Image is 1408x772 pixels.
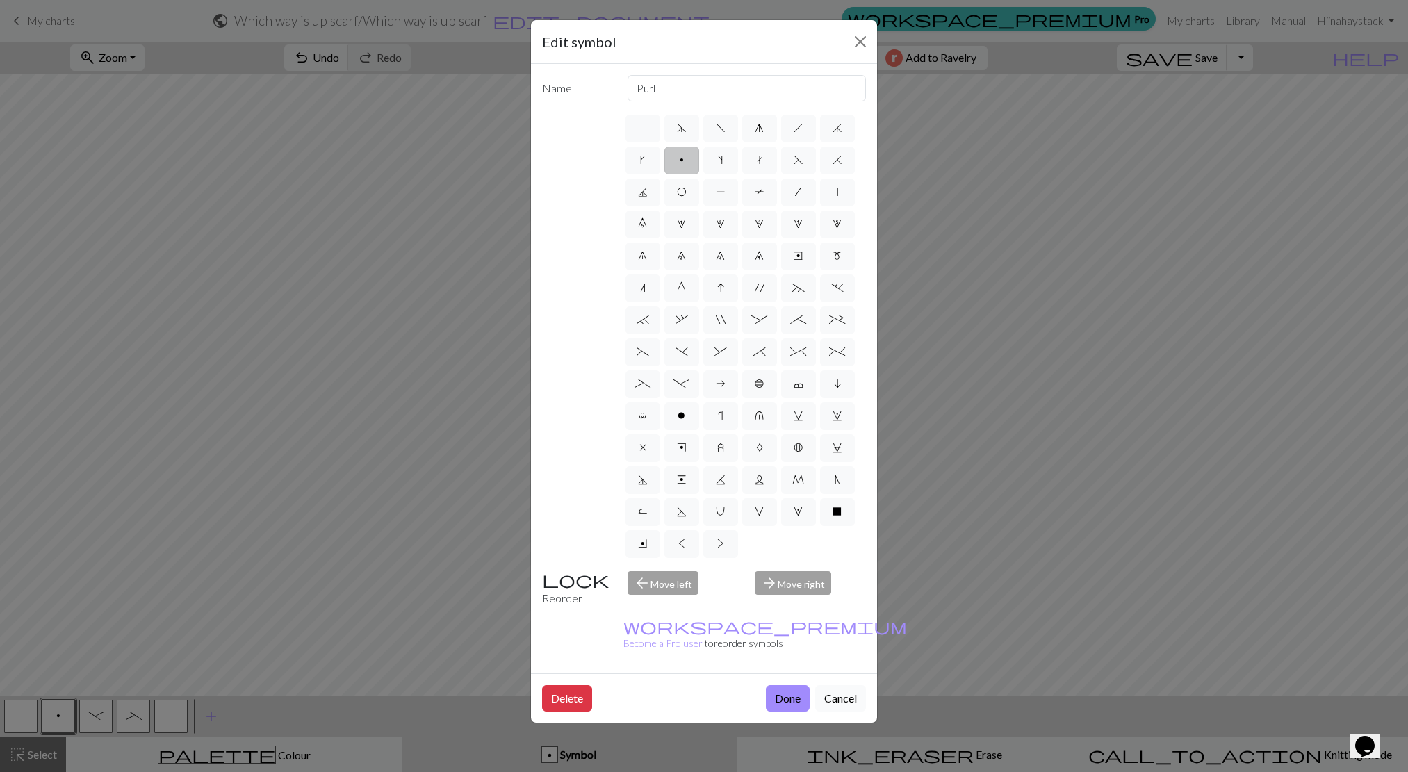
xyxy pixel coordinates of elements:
[678,410,685,421] span: o
[755,378,764,389] span: b
[795,186,801,197] span: /
[755,282,764,293] span: '
[677,186,687,197] span: O
[755,122,764,133] span: g
[716,378,726,389] span: a
[833,250,842,261] span: m
[790,346,806,357] span: ^
[716,218,725,229] span: 2
[680,154,684,165] span: p
[755,186,764,197] span: T
[640,282,646,293] span: n
[792,474,804,485] span: M
[716,250,725,261] span: 8
[639,442,646,453] span: x
[833,154,842,165] span: H
[794,154,803,165] span: F
[833,506,842,517] span: X
[638,506,648,517] span: R
[833,442,842,453] span: C
[637,346,649,357] span: (
[677,506,687,517] span: S
[638,474,648,485] span: D
[638,538,647,549] span: Y
[623,621,907,649] a: Become a Pro user
[640,154,645,165] span: k
[677,474,686,485] span: E
[677,122,687,133] span: d
[794,442,803,453] span: B
[542,31,616,52] h5: Edit symbol
[677,442,687,453] span: y
[676,314,688,325] span: ,
[756,442,763,453] span: A
[676,346,688,357] span: )
[834,378,841,389] span: i
[678,538,685,549] span: <
[716,314,726,325] span: "
[794,506,803,517] span: W
[635,378,650,389] span: _
[755,410,764,421] span: u
[792,282,805,293] span: ~
[716,186,726,197] span: P
[831,282,844,293] span: .
[623,616,907,636] span: workspace_premium
[794,410,803,421] span: v
[714,346,727,357] span: &
[757,154,762,165] span: t
[833,218,842,229] span: 5
[638,186,648,197] span: J
[755,218,764,229] span: 3
[837,186,838,197] span: |
[766,685,810,712] button: Done
[534,75,619,101] label: Name
[718,410,723,421] span: r
[835,474,840,485] span: N
[677,250,686,261] span: 7
[755,250,764,261] span: 9
[717,538,724,549] span: >
[542,685,592,712] button: Delete
[849,31,871,53] button: Close
[623,621,907,649] small: to reorder symbols
[755,474,764,485] span: L
[833,122,842,133] span: j
[716,474,726,485] span: K
[534,571,619,607] div: Reorder
[1350,716,1394,758] iframe: chat widget
[673,378,689,389] span: -
[637,314,649,325] span: `
[755,506,764,517] span: V
[794,218,803,229] span: 4
[639,410,646,421] span: l
[677,218,686,229] span: 1
[829,346,845,357] span: %
[751,314,767,325] span: :
[790,314,806,325] span: ;
[718,154,723,165] span: s
[638,218,647,229] span: 0
[638,250,647,261] span: 6
[794,122,803,133] span: h
[716,122,726,133] span: f
[716,506,725,517] span: U
[717,442,724,453] span: z
[833,410,842,421] span: w
[829,314,845,325] span: +
[677,282,686,293] span: G
[815,685,866,712] button: Cancel
[794,378,803,389] span: c
[717,282,724,293] span: I
[794,250,803,261] span: e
